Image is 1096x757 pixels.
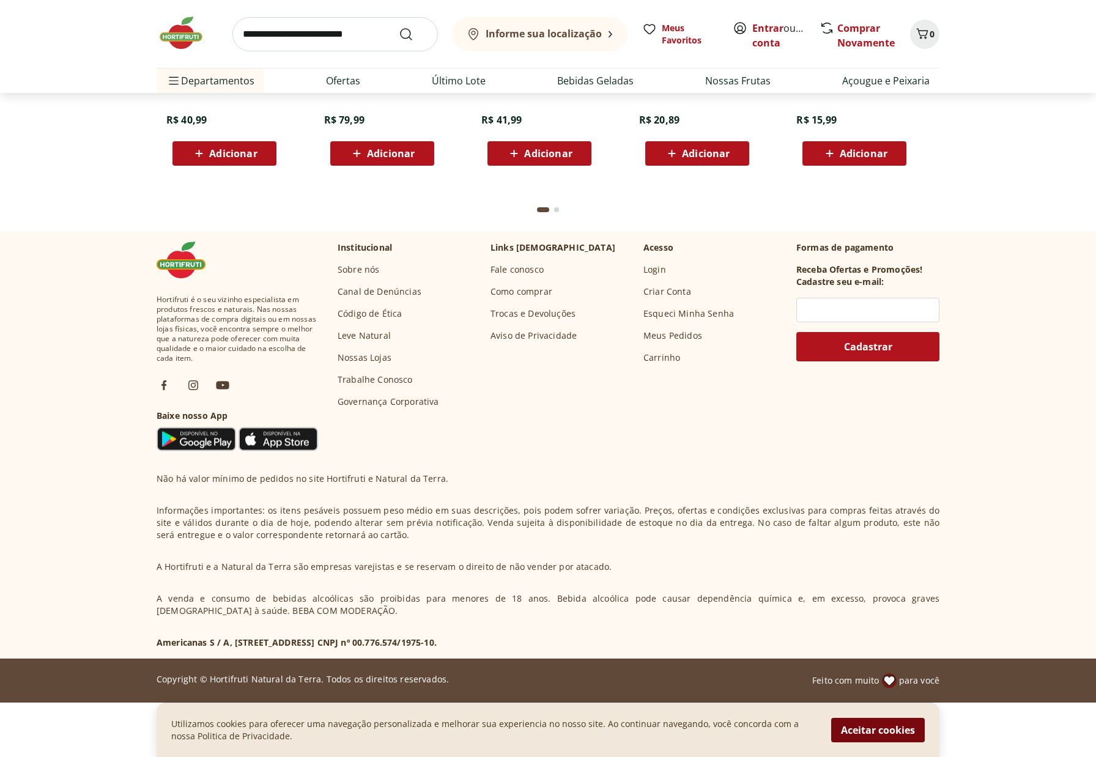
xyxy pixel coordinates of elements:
[338,396,439,408] a: Governança Corporativa
[171,718,816,742] p: Utilizamos cookies para oferecer uma navegação personalizada e melhorar sua experiencia no nosso ...
[840,149,887,158] span: Adicionar
[491,308,576,320] a: Trocas e Devoluções
[487,141,591,166] button: Adicionar
[157,637,437,649] p: Americanas S / A, [STREET_ADDRESS] CNPJ nº 00.776.574/1975-10.
[491,286,552,298] a: Como comprar
[330,141,434,166] button: Adicionar
[338,308,402,320] a: Código de Ética
[186,378,201,393] img: ig
[157,410,318,422] h3: Baixe nosso App
[752,21,783,35] a: Entrar
[639,113,679,127] span: R$ 20,89
[796,113,837,127] span: R$ 15,99
[481,113,522,127] span: R$ 41,99
[157,504,939,541] p: Informações importantes: os itens pesáveis possuem peso médio em suas descrições, pois podem sofr...
[453,17,628,51] button: Informe sua localização
[157,295,318,363] span: Hortifruti é o seu vizinho especialista em produtos frescos e naturais. Nas nossas plataformas de...
[432,73,486,88] a: Último Lote
[157,242,218,278] img: Hortifruti
[837,21,895,50] a: Comprar Novamente
[157,673,449,685] p: Copyright © Hortifruti Natural da Terra. Todos os direitos reservados.
[643,264,666,276] a: Login
[557,73,634,88] a: Bebidas Geladas
[491,242,615,254] p: Links [DEMOGRAPHIC_DATA]
[486,27,602,40] b: Informe sua localização
[157,15,218,51] img: Hortifruti
[324,113,365,127] span: R$ 79,99
[157,427,236,451] img: Google Play Icon
[209,149,257,158] span: Adicionar
[157,561,612,573] p: A Hortifruti e a Natural da Terra são empresas varejistas e se reservam o direito de não vender p...
[172,141,276,166] button: Adicionar
[215,378,230,393] img: ytb
[338,330,391,342] a: Leve Natural
[645,141,749,166] button: Adicionar
[326,73,360,88] a: Ofertas
[166,113,207,127] span: R$ 40,99
[930,28,935,40] span: 0
[157,473,448,485] p: Não há valor mínimo de pedidos no site Hortifruti e Natural da Terra.
[535,195,552,224] button: Current page from fs-carousel
[338,286,421,298] a: Canal de Denúncias
[399,27,428,42] button: Submit Search
[643,352,680,364] a: Carrinho
[643,330,702,342] a: Meus Pedidos
[367,149,415,158] span: Adicionar
[338,374,413,386] a: Trabalhe Conosco
[796,242,939,254] p: Formas de pagamento
[682,149,730,158] span: Adicionar
[796,332,939,361] button: Cadastrar
[491,330,577,342] a: Aviso de Privacidade
[796,264,922,276] h3: Receba Ofertas e Promoções!
[643,286,691,298] a: Criar Conta
[524,149,572,158] span: Adicionar
[166,66,254,95] span: Departamentos
[642,22,718,46] a: Meus Favoritos
[239,427,318,451] img: App Store Icon
[842,73,930,88] a: Açougue e Peixaria
[157,378,171,393] img: fb
[338,352,391,364] a: Nossas Lojas
[643,242,673,254] p: Acesso
[662,22,718,46] span: Meus Favoritos
[491,264,544,276] a: Fale conosco
[232,17,438,51] input: search
[166,66,181,95] button: Menu
[796,276,884,288] h3: Cadastre seu e-mail:
[338,242,392,254] p: Institucional
[643,308,734,320] a: Esqueci Minha Senha
[844,342,892,352] span: Cadastrar
[910,20,939,49] button: Carrinho
[752,21,807,50] span: ou
[831,718,925,742] button: Aceitar cookies
[157,593,939,617] p: A venda e consumo de bebidas alcoólicas são proibidas para menores de 18 anos. Bebida alcoólica p...
[812,674,879,687] span: Feito com muito
[705,73,771,88] a: Nossas Frutas
[552,195,561,224] button: Go to page 2 from fs-carousel
[752,21,820,50] a: Criar conta
[802,141,906,166] button: Adicionar
[899,674,939,687] span: para você
[338,264,379,276] a: Sobre nós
